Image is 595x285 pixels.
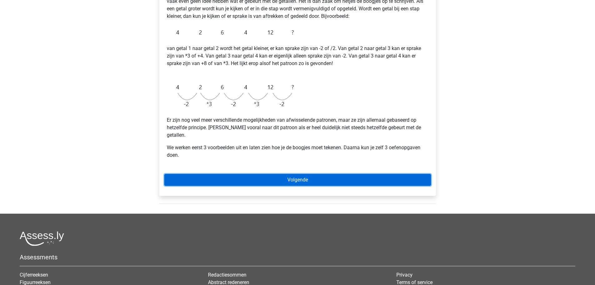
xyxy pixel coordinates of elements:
a: Redactiesommen [208,272,246,278]
a: Cijferreeksen [20,272,48,278]
h5: Assessments [20,253,575,261]
a: Volgende [164,174,431,186]
a: Privacy [396,272,413,278]
p: Er zijn nog veel meer verschillende mogelijkheden van afwisselende patronen, maar ze zijn allemaa... [167,116,429,139]
img: Alternating_Example_intro_2.png [167,80,297,111]
img: Alternating_Example_intro_1.png [167,25,297,40]
p: We werken eerst 3 voorbeelden uit en laten zien hoe je de boogjes moet tekenen. Daarna kun je zel... [167,144,429,159]
p: van getal 1 naar getal 2 wordt het getal kleiner, er kan sprake zijn van -2 of /2. Van getal 2 na... [167,45,429,75]
img: Assessly logo [20,231,64,246]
